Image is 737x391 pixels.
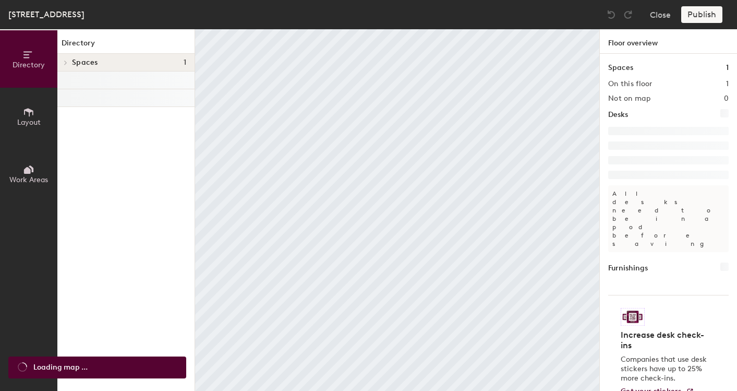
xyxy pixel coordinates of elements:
[13,61,45,69] span: Directory
[608,109,628,121] h1: Desks
[600,29,737,54] h1: Floor overview
[195,29,599,391] canvas: Map
[17,118,41,127] span: Layout
[608,62,633,74] h1: Spaces
[8,8,84,21] div: [STREET_ADDRESS]
[57,38,195,54] h1: Directory
[621,330,710,351] h4: Increase desk check-ins
[184,58,186,67] span: 1
[724,94,729,103] h2: 0
[608,94,650,103] h2: Not on map
[606,9,617,20] img: Undo
[623,9,633,20] img: Redo
[608,263,648,274] h1: Furnishings
[726,62,729,74] h1: 1
[621,355,710,383] p: Companies that use desk stickers have up to 25% more check-ins.
[608,185,729,252] p: All desks need to be in a pod before saving
[726,80,729,88] h2: 1
[33,362,88,373] span: Loading map ...
[621,308,645,326] img: Sticker logo
[9,175,48,184] span: Work Areas
[650,6,671,23] button: Close
[608,80,653,88] h2: On this floor
[72,58,98,67] span: Spaces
